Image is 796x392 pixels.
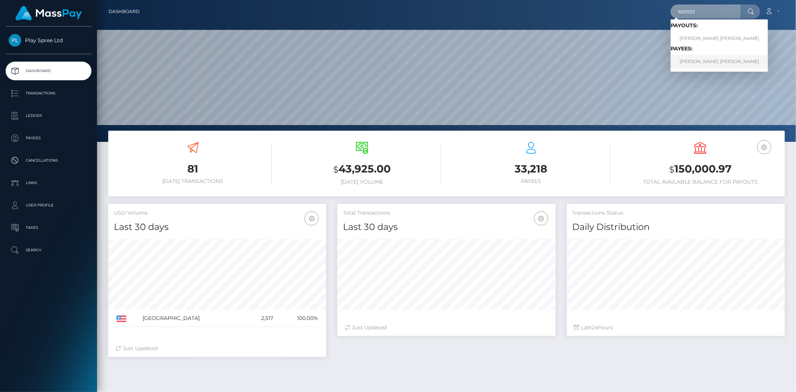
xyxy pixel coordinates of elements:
[572,209,779,217] h5: Transactions Status
[276,310,321,327] td: 100.00%
[6,174,91,192] a: Links
[6,241,91,259] a: Search
[9,88,88,99] p: Transactions
[572,221,779,234] h4: Daily Distribution
[140,310,247,327] td: [GEOGRAPHIC_DATA]
[333,164,338,175] small: $
[9,155,88,166] p: Cancellations
[671,46,768,52] h6: Payees:
[343,209,550,217] h5: Total Transactions
[109,4,140,19] a: Dashboard
[6,37,91,44] span: Play Spree Ltd
[671,32,768,46] a: [PERSON_NAME] [PERSON_NAME]
[6,218,91,237] a: Taxes
[114,162,272,176] h3: 81
[6,106,91,125] a: Ledger
[6,196,91,215] a: User Profile
[669,164,674,175] small: $
[621,162,779,177] h3: 150,000.97
[15,6,82,21] img: MassPay Logo
[671,22,768,29] h6: Payouts:
[9,245,88,256] p: Search
[114,221,321,234] h4: Last 30 days
[343,221,550,234] h4: Last 30 days
[247,310,276,327] td: 2,517
[452,178,610,184] h6: Payees
[9,177,88,189] p: Links
[6,151,91,170] a: Cancellations
[345,324,548,332] div: Just Updated
[671,4,741,19] input: Search...
[114,178,272,184] h6: [DATE] Transactions
[283,162,441,177] h3: 43,925.00
[9,110,88,121] p: Ledger
[9,133,88,144] p: Payees
[592,324,599,331] span: 24
[116,315,127,322] img: US.png
[283,179,441,185] h6: [DATE] Volume
[6,129,91,147] a: Payees
[114,209,321,217] h5: USD Volume
[9,65,88,77] p: Dashboard
[452,162,610,176] h3: 33,218
[6,62,91,80] a: Dashboard
[6,84,91,103] a: Transactions
[9,200,88,211] p: User Profile
[116,345,319,352] div: Just Updated
[621,179,779,185] h6: Total Available Balance for Payouts
[9,34,21,47] img: Play Spree Ltd
[9,222,88,233] p: Taxes
[574,324,777,332] div: Last hours
[671,55,768,69] a: [PERSON_NAME] [PERSON_NAME]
